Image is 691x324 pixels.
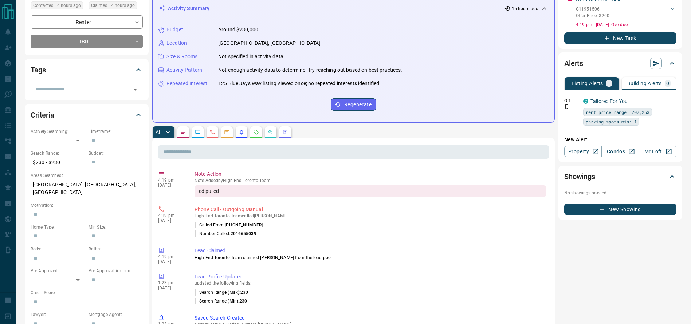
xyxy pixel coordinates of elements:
[253,129,259,135] svg: Requests
[512,5,538,12] p: 15 hours ago
[576,21,676,28] p: 4:19 p.m. [DATE] - Overdue
[224,129,230,135] svg: Emails
[31,35,143,48] div: TBD
[166,26,183,33] p: Budget
[268,129,274,135] svg: Opportunities
[158,2,549,15] div: Activity Summary15 hours ago
[666,81,669,86] p: 0
[31,268,85,274] p: Pre-Approved:
[91,2,135,9] span: Claimed 14 hours ago
[572,81,603,86] p: Listing Alerts
[195,222,263,228] p: Called From:
[33,2,81,9] span: Contacted 14 hours ago
[195,254,546,261] p: High End Toronto Team claimed [PERSON_NAME] from the lead pool
[564,55,676,72] div: Alerts
[31,109,54,121] h2: Criteria
[158,183,184,188] p: [DATE]
[89,268,143,274] p: Pre-Approval Amount:
[195,206,546,213] p: Phone Call - Outgoing Manual
[31,311,85,318] p: Lawyer:
[195,281,546,286] p: updated the following fields:
[158,254,184,259] p: 4:19 pm
[180,129,186,135] svg: Notes
[564,146,602,157] a: Property
[158,280,184,285] p: 1:23 pm
[89,246,143,252] p: Baths:
[218,53,283,60] p: Not specified in activity data
[601,146,639,157] a: Condos
[239,129,244,135] svg: Listing Alerts
[31,150,85,157] p: Search Range:
[231,231,256,236] span: 2016655039
[195,230,256,237] p: Number Called:
[564,168,676,185] div: Showings
[583,99,588,104] div: condos.ca
[576,12,609,19] p: Offer Price: $200
[156,130,161,135] p: All
[586,118,637,125] span: parking spots min: 1
[168,5,209,12] p: Activity Summary
[158,285,184,291] p: [DATE]
[331,98,376,111] button: Regenerate
[218,66,403,74] p: Not enough activity data to determine. Try reaching out based on best practices.
[239,299,247,304] span: 230
[218,39,321,47] p: [GEOGRAPHIC_DATA], [GEOGRAPHIC_DATA]
[564,32,676,44] button: New Task
[564,204,676,215] button: New Showing
[195,247,546,254] p: Lead Claimed
[130,84,140,95] button: Open
[209,129,215,135] svg: Calls
[195,289,248,296] p: Search Range (Max) :
[576,6,609,12] p: C11951506
[225,222,263,228] span: [PHONE_NUMBER]
[564,58,583,69] h2: Alerts
[195,213,546,218] p: High End Toronto Team called [PERSON_NAME]
[89,150,143,157] p: Budget:
[31,1,85,12] div: Sun Sep 14 2025
[576,4,676,20] div: C11951506Offer Price: $200
[564,98,579,104] p: Off
[31,179,143,198] p: [GEOGRAPHIC_DATA], [GEOGRAPHIC_DATA], [GEOGRAPHIC_DATA]
[240,290,248,295] span: 230
[166,39,187,47] p: Location
[564,136,676,143] p: New Alert:
[195,129,201,135] svg: Lead Browsing Activity
[166,66,202,74] p: Activity Pattern
[564,190,676,196] p: No showings booked
[218,80,379,87] p: 125 Blue Jays Way listing viewed once; no repeated interests identified
[195,273,546,281] p: Lead Profile Updated
[31,289,143,296] p: Credit Score:
[195,178,546,183] p: Note Added by High End Toronto Team
[31,157,85,169] p: $230 - $230
[282,129,288,135] svg: Agent Actions
[586,108,649,116] span: rent price range: 207,253
[31,128,85,135] p: Actively Searching:
[158,213,184,218] p: 4:19 pm
[608,81,610,86] p: 1
[158,218,184,223] p: [DATE]
[31,15,143,29] div: Renter
[627,81,662,86] p: Building Alerts
[639,146,676,157] a: Mr.Loft
[89,224,143,230] p: Min Size:
[590,98,628,104] a: Tailored For You
[89,128,143,135] p: Timeframe:
[158,259,184,264] p: [DATE]
[195,314,546,322] p: Saved Search Created
[564,104,569,109] svg: Push Notification Only
[31,64,46,76] h2: Tags
[89,311,143,318] p: Mortgage Agent:
[31,172,143,179] p: Areas Searched:
[31,106,143,124] div: Criteria
[158,178,184,183] p: 4:19 pm
[564,171,595,182] h2: Showings
[195,170,546,178] p: Note Action
[31,61,143,79] div: Tags
[195,185,546,197] div: cd pulled
[89,1,143,12] div: Sun Sep 14 2025
[31,202,143,209] p: Motivation:
[195,298,247,304] p: Search Range (Min) :
[31,224,85,230] p: Home Type:
[218,26,258,33] p: Around $230,000
[31,246,85,252] p: Beds:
